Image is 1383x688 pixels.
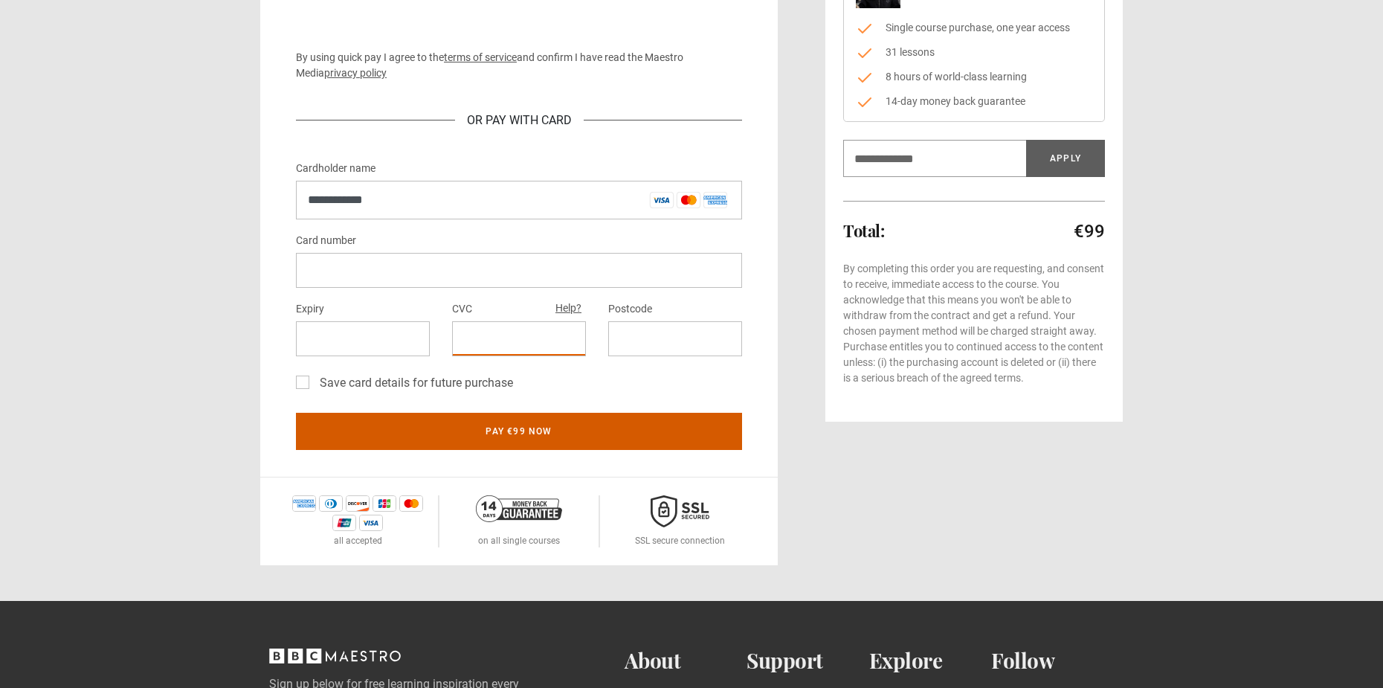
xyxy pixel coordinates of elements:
[747,649,869,673] h2: Support
[324,67,387,79] a: privacy policy
[991,649,1114,673] h2: Follow
[269,654,401,668] a: BBC Maestro, back to top
[346,495,370,512] img: discover
[296,160,375,178] label: Cardholder name
[332,515,356,531] img: unionpay
[334,534,382,547] p: all accepted
[478,534,560,547] p: on all single courses
[296,232,356,250] label: Card number
[464,332,574,346] iframe: Moldura de introdução de CVC segura
[856,94,1092,109] li: 14-day money back guarantee
[1026,140,1105,177] button: Apply
[476,495,562,522] img: 14-day-money-back-guarantee-42d24aedb5115c0ff13b.png
[444,51,517,63] a: terms of service
[296,300,324,318] label: Expiry
[856,45,1092,60] li: 31 lessons
[319,495,343,512] img: diners
[856,20,1092,36] li: Single course purchase, one year access
[856,69,1092,85] li: 8 hours of world-class learning
[296,50,742,81] p: By using quick pay I agree to the and confirm I have read the Maestro Media
[314,374,513,392] label: Save card details for future purchase
[843,222,884,239] h2: Total:
[296,413,742,450] button: Pay €99 now
[869,649,992,673] h2: Explore
[452,300,472,318] label: CVC
[625,649,747,673] h2: About
[608,300,652,318] label: Postcode
[308,332,418,346] iframe: Moldura de introdução de data de validade segura
[269,649,401,663] svg: BBC Maestro, back to top
[635,534,725,547] p: SSL secure connection
[455,112,584,129] div: Or Pay With Card
[296,8,742,38] iframe: Moldura de botão de pagamento seguro
[1074,219,1105,243] p: €99
[551,299,586,318] button: Help?
[620,332,730,346] iframe: Moldura de introdução de código postal seguro
[308,263,730,277] iframe: Moldura de introdução de número de cartão seguro
[843,261,1105,386] p: By completing this order you are requesting, and consent to receive, immediate access to the cour...
[373,495,396,512] img: jcb
[399,495,423,512] img: mastercard
[292,495,316,512] img: amex
[359,515,383,531] img: visa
